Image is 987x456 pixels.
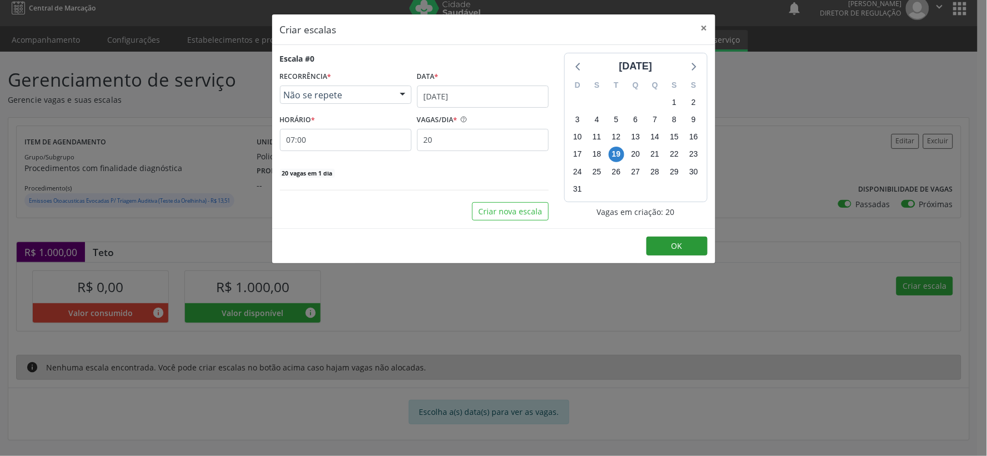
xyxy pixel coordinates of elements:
span: 20 vagas em 1 dia [280,169,335,178]
span: quarta-feira, 27 de agosto de 2025 [628,164,643,179]
span: segunda-feira, 25 de agosto de 2025 [589,164,605,179]
div: T [607,77,626,94]
span: quinta-feira, 7 de agosto de 2025 [647,112,663,128]
span: terça-feira, 19 de agosto de 2025 [609,147,624,162]
span: terça-feira, 26 de agosto de 2025 [609,164,624,179]
ion-icon: help circle outline [458,112,468,123]
input: Selecione uma data [417,86,549,108]
span: quarta-feira, 20 de agosto de 2025 [628,147,643,162]
div: D [568,77,588,94]
span: segunda-feira, 4 de agosto de 2025 [589,112,605,128]
span: segunda-feira, 11 de agosto de 2025 [589,129,605,145]
span: quinta-feira, 21 de agosto de 2025 [647,147,663,162]
div: S [684,77,704,94]
span: domingo, 24 de agosto de 2025 [570,164,585,179]
h5: Criar escalas [280,22,337,37]
span: OK [672,240,683,251]
span: domingo, 17 de agosto de 2025 [570,147,585,162]
span: sábado, 9 de agosto de 2025 [686,112,702,128]
button: OK [647,237,708,255]
div: S [665,77,684,94]
label: RECORRÊNCIA [280,68,332,86]
div: [DATE] [615,59,657,74]
span: domingo, 10 de agosto de 2025 [570,129,585,145]
span: domingo, 31 de agosto de 2025 [570,181,585,197]
span: sexta-feira, 8 de agosto de 2025 [667,112,682,128]
span: terça-feira, 5 de agosto de 2025 [609,112,624,128]
div: S [587,77,607,94]
div: Q [626,77,645,94]
div: Vagas em criação: 20 [564,206,708,218]
span: sábado, 23 de agosto de 2025 [686,147,702,162]
input: 00:00 [280,129,412,151]
span: sábado, 2 de agosto de 2025 [686,94,702,110]
span: sexta-feira, 15 de agosto de 2025 [667,129,682,145]
span: segunda-feira, 18 de agosto de 2025 [589,147,605,162]
button: Criar nova escala [472,202,549,221]
label: Data [417,68,439,86]
span: quinta-feira, 14 de agosto de 2025 [647,129,663,145]
label: VAGAS/DIA [417,112,458,129]
span: quarta-feira, 13 de agosto de 2025 [628,129,643,145]
div: Q [645,77,665,94]
span: quinta-feira, 28 de agosto de 2025 [647,164,663,179]
span: sábado, 30 de agosto de 2025 [686,164,702,179]
span: sábado, 16 de agosto de 2025 [686,129,702,145]
span: terça-feira, 12 de agosto de 2025 [609,129,624,145]
label: HORÁRIO [280,112,315,129]
span: domingo, 3 de agosto de 2025 [570,112,585,128]
span: Não se repete [284,89,389,101]
span: quarta-feira, 6 de agosto de 2025 [628,112,643,128]
button: Close [693,14,715,42]
span: sexta-feira, 22 de agosto de 2025 [667,147,682,162]
div: Escala #0 [280,53,315,64]
span: sexta-feira, 29 de agosto de 2025 [667,164,682,179]
span: sexta-feira, 1 de agosto de 2025 [667,94,682,110]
